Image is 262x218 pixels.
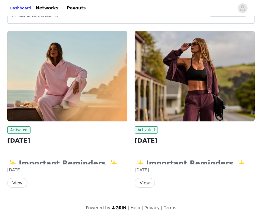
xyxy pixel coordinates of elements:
[240,3,245,13] div: avatar
[135,136,255,145] h2: [DATE]
[135,178,155,188] button: View
[135,167,149,172] span: [DATE]
[144,205,160,210] a: Privacy
[86,205,110,210] span: Powered by
[7,31,127,121] img: Fabletics
[7,167,21,172] span: [DATE]
[7,126,30,134] span: Activated
[142,205,143,210] span: |
[32,1,62,15] a: Networks
[7,181,27,185] a: View
[128,205,129,210] span: |
[63,1,90,15] a: Payouts
[7,178,27,188] button: View
[7,136,127,145] h2: [DATE]
[112,206,127,210] img: logo
[131,205,140,210] a: Help
[135,126,158,134] span: Activated
[161,205,162,210] span: |
[135,159,249,168] strong: ✨ Important Reminders ✨
[135,181,155,185] a: View
[135,31,255,121] img: Fabletics
[7,159,121,168] strong: ✨ Important Reminders ✨
[164,205,176,210] a: Terms
[10,5,31,11] a: Dashboard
